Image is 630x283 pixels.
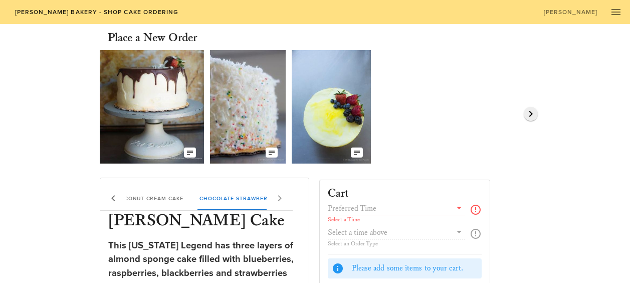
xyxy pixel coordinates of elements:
[537,5,604,19] a: [PERSON_NAME]
[328,217,465,223] div: Select a Time
[328,202,451,215] input: Preferred Time
[14,9,178,16] span: [PERSON_NAME] Bakery - Shop Cake Ordering
[108,186,191,210] div: Coconut Cream Cake
[210,50,285,164] img: qzl0ivbhpoir5jt3lnxe.jpg
[328,188,349,200] h3: Cart
[8,5,185,19] a: [PERSON_NAME] Bakery - Shop Cake Ordering
[108,30,197,46] h3: Place a New Order
[543,9,598,16] span: [PERSON_NAME]
[100,50,204,164] img: adomffm5ftbblbfbeqkk.jpg
[191,186,333,210] div: Chocolate Strawberry Chantilly Cake
[352,263,478,274] div: Please add some items to your cart.
[292,50,371,164] img: vfgkldhn9pjhkwzhnerr.webp
[106,211,303,233] h3: [PERSON_NAME] Cake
